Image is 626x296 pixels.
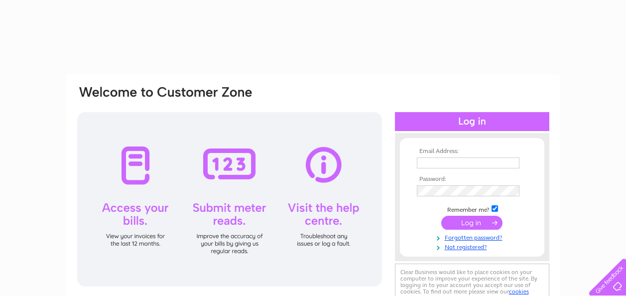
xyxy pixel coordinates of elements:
[414,148,530,155] th: Email Address:
[417,232,530,242] a: Forgotten password?
[417,242,530,251] a: Not registered?
[414,204,530,214] td: Remember me?
[441,216,502,230] input: Submit
[414,176,530,183] th: Password:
